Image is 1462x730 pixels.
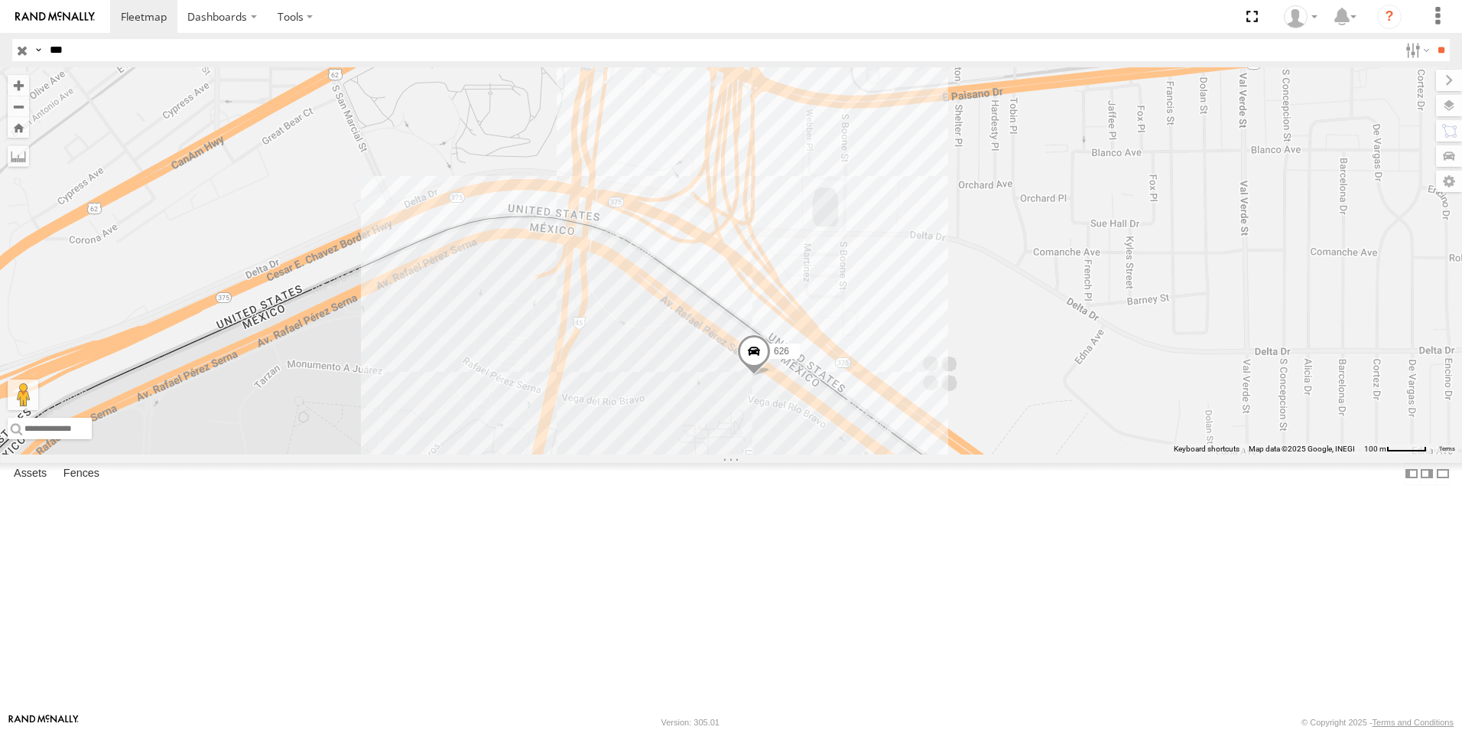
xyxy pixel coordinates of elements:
label: Fences [56,463,107,484]
label: Map Settings [1436,171,1462,192]
label: Search Query [32,39,44,61]
a: Visit our Website [8,715,79,730]
span: Map data ©2025 Google, INEGI [1249,445,1355,453]
a: Terms [1439,446,1455,452]
button: Zoom Home [8,117,29,138]
div: Version: 305.01 [661,718,720,727]
label: Dock Summary Table to the Left [1404,463,1419,485]
div: © Copyright 2025 - [1301,718,1454,727]
button: Zoom out [8,96,29,117]
label: Measure [8,145,29,167]
label: Dock Summary Table to the Right [1419,463,1434,485]
img: rand-logo.svg [15,11,95,22]
button: Keyboard shortcuts [1174,444,1239,455]
span: 100 m [1364,445,1386,453]
i: ? [1377,5,1402,29]
label: Assets [6,463,54,484]
button: Drag Pegman onto the map to open Street View [8,380,38,410]
div: Omar Miranda [1278,5,1323,28]
span: 626 [774,346,789,357]
label: Search Filter Options [1399,39,1432,61]
button: Map Scale: 100 m per 49 pixels [1360,444,1431,455]
label: Hide Summary Table [1435,463,1451,485]
a: Terms and Conditions [1373,718,1454,727]
button: Zoom in [8,75,29,96]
